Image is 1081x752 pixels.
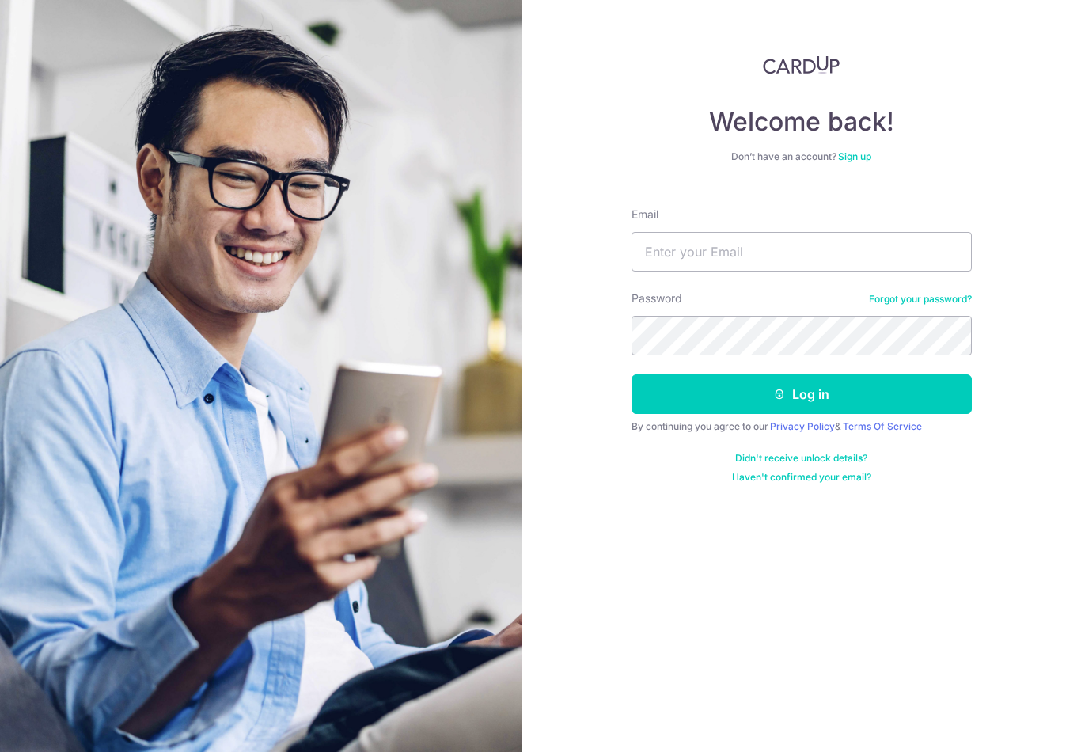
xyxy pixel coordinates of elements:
[869,293,972,306] a: Forgot your password?
[632,420,972,433] div: By continuing you agree to our &
[632,374,972,414] button: Log in
[632,291,682,306] label: Password
[770,420,835,432] a: Privacy Policy
[732,471,871,484] a: Haven't confirmed your email?
[843,420,922,432] a: Terms Of Service
[632,232,972,272] input: Enter your Email
[838,150,871,162] a: Sign up
[632,150,972,163] div: Don’t have an account?
[735,452,867,465] a: Didn't receive unlock details?
[632,207,658,222] label: Email
[632,106,972,138] h4: Welcome back!
[763,55,840,74] img: CardUp Logo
